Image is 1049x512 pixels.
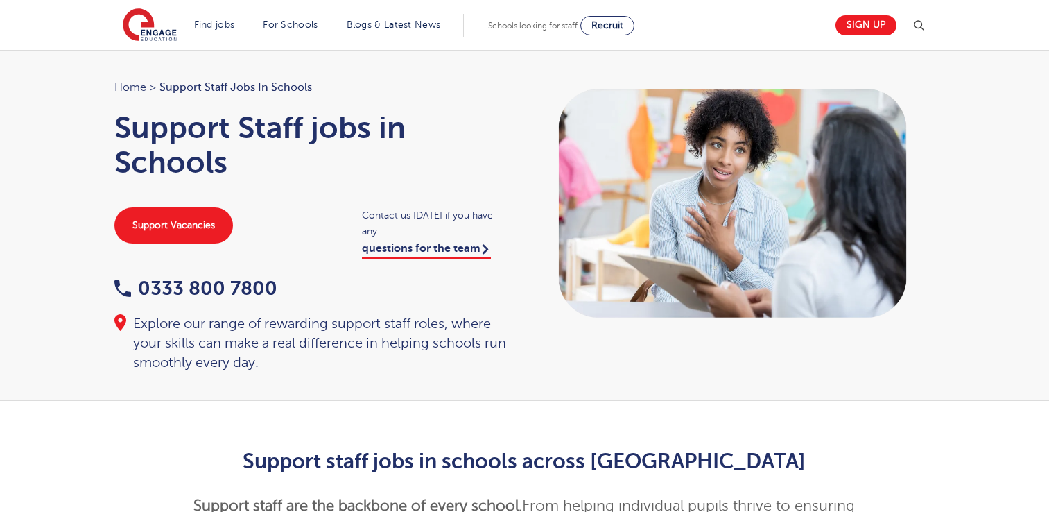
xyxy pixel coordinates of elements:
[114,81,146,94] a: Home
[362,242,491,259] a: questions for the team
[114,207,233,244] a: Support Vacancies
[347,19,441,30] a: Blogs & Latest News
[114,314,511,373] div: Explore our range of rewarding support staff roles, where your skills can make a real difference ...
[488,21,578,31] span: Schools looking for staff
[114,110,511,180] h1: Support Staff jobs in Schools
[362,207,511,239] span: Contact us [DATE] if you have any
[150,81,156,94] span: >
[243,450,806,473] strong: Support staff jobs in schools across [GEOGRAPHIC_DATA]
[123,8,177,43] img: Engage Education
[835,15,896,35] a: Sign up
[194,19,235,30] a: Find jobs
[159,78,312,96] span: Support Staff jobs in Schools
[580,16,634,35] a: Recruit
[591,20,623,31] span: Recruit
[114,278,277,299] a: 0333 800 7800
[263,19,318,30] a: For Schools
[114,78,511,96] nav: breadcrumb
